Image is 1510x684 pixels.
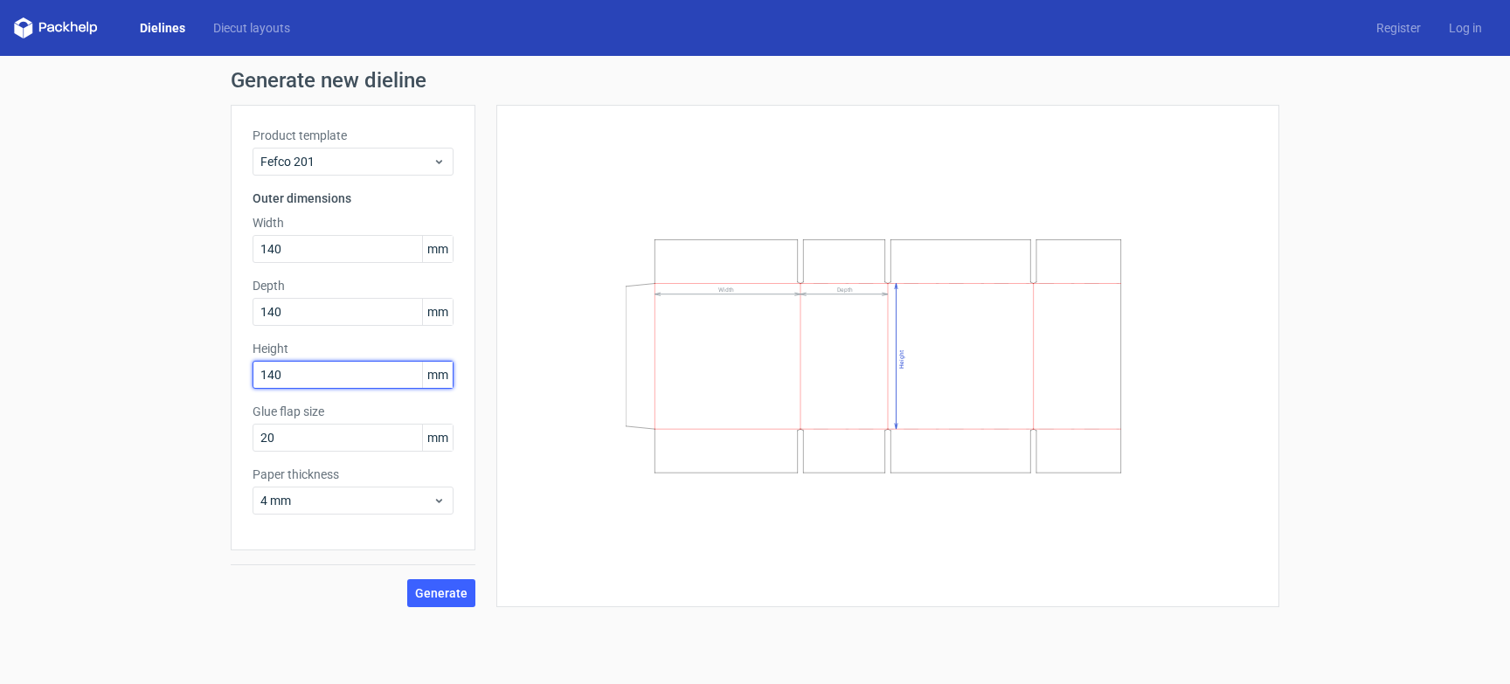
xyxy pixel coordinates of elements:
[231,70,1279,91] h1: Generate new dieline
[253,340,454,357] label: Height
[260,153,433,170] span: Fefco 201
[253,214,454,231] label: Width
[260,492,433,509] span: 4 mm
[422,236,453,262] span: mm
[837,287,853,294] text: Depth
[126,19,199,37] a: Dielines
[253,277,454,294] label: Depth
[422,299,453,325] span: mm
[422,362,453,388] span: mm
[253,403,454,420] label: Glue flap size
[407,579,475,607] button: Generate
[1362,19,1435,37] a: Register
[718,287,734,294] text: Width
[253,466,454,483] label: Paper thickness
[253,190,454,207] h3: Outer dimensions
[199,19,304,37] a: Diecut layouts
[1435,19,1496,37] a: Log in
[422,425,453,451] span: mm
[415,587,468,599] span: Generate
[253,127,454,144] label: Product template
[898,350,905,369] text: Height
